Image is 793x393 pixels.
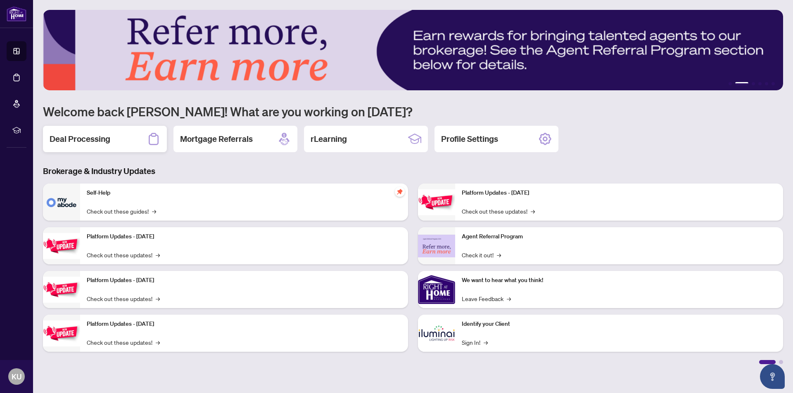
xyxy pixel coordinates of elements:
button: 3 [752,82,755,85]
img: Platform Updates - July 21, 2025 [43,277,80,303]
button: 2 [735,82,748,85]
span: → [152,207,156,216]
h2: rLearning [311,133,347,145]
img: Platform Updates - July 8, 2025 [43,320,80,346]
a: Check out these guides!→ [87,207,156,216]
h2: Profile Settings [441,133,498,145]
span: → [156,250,160,259]
button: Open asap [760,364,785,389]
span: KU [12,371,21,382]
img: We want to hear what you think! [418,271,455,308]
img: Platform Updates - June 23, 2025 [418,189,455,215]
p: We want to hear what you think! [462,276,776,285]
h2: Deal Processing [50,133,110,145]
span: pushpin [395,187,405,197]
span: → [484,338,488,347]
img: Slide 1 [43,10,783,90]
span: → [507,294,511,303]
img: Self-Help [43,184,80,221]
img: Identify your Client [418,315,455,352]
p: Identify your Client [462,320,776,329]
span: → [156,294,160,303]
p: Platform Updates - [DATE] [462,188,776,198]
button: 6 [772,82,775,85]
img: Platform Updates - September 16, 2025 [43,233,80,259]
a: Check out these updates!→ [87,294,160,303]
a: Check out these updates!→ [87,250,160,259]
h2: Mortgage Referrals [180,133,253,145]
span: → [156,338,160,347]
span: → [497,250,501,259]
button: 1 [729,82,732,85]
a: Check out these updates!→ [462,207,535,216]
p: Platform Updates - [DATE] [87,276,401,285]
a: Leave Feedback→ [462,294,511,303]
button: 5 [765,82,768,85]
span: → [531,207,535,216]
p: Platform Updates - [DATE] [87,320,401,329]
p: Self-Help [87,188,401,198]
p: Platform Updates - [DATE] [87,232,401,241]
button: 4 [758,82,762,85]
a: Sign In!→ [462,338,488,347]
img: logo [7,6,26,21]
a: Check it out!→ [462,250,501,259]
h1: Welcome back [PERSON_NAME]! What are you working on [DATE]? [43,104,783,119]
a: Check out these updates!→ [87,338,160,347]
h3: Brokerage & Industry Updates [43,165,783,177]
p: Agent Referral Program [462,232,776,241]
img: Agent Referral Program [418,235,455,257]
